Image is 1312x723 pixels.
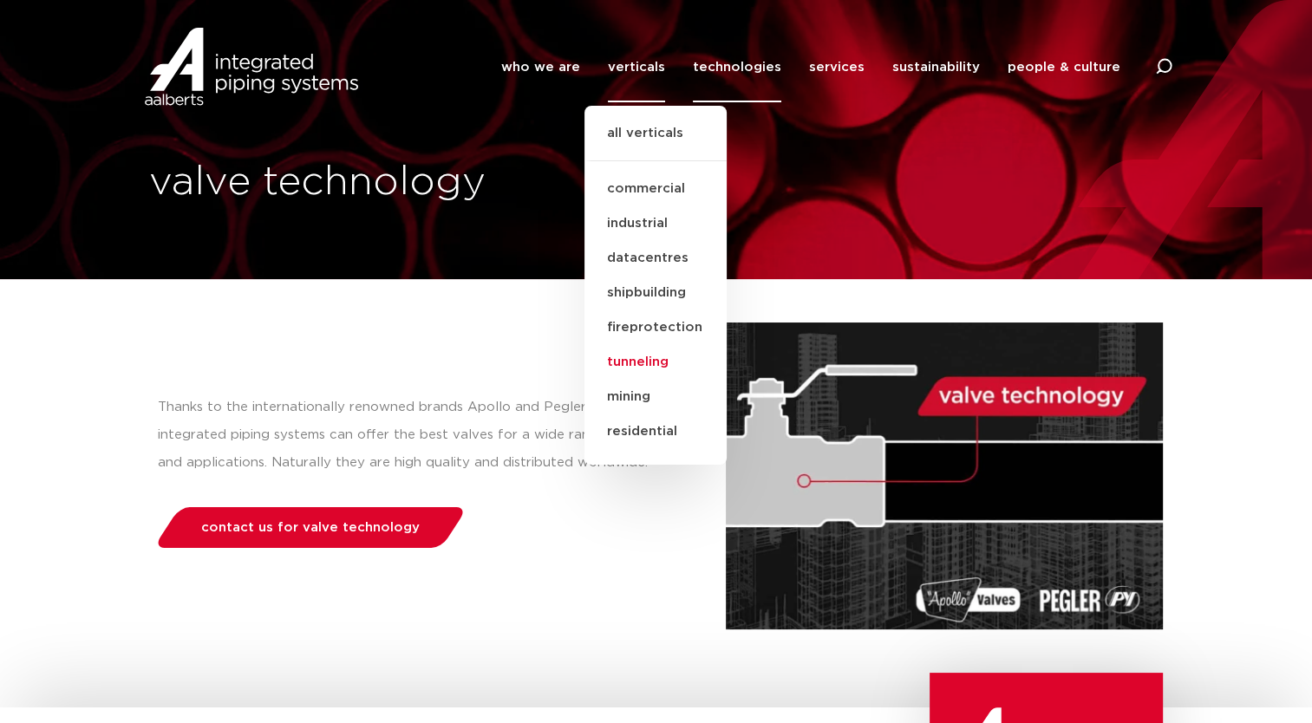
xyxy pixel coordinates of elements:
[584,276,727,310] a: shipbuilding
[584,206,727,241] a: industrial
[693,32,781,102] a: technologies
[153,507,467,548] a: contact us for valve technology
[584,380,727,414] a: mining
[501,32,580,102] a: who we are
[201,521,420,534] span: contact us for valve technology
[149,155,648,211] h1: valve technology
[584,172,727,206] a: commercial
[158,394,691,477] p: Thanks to the internationally renowned brands Apollo and Pegler, Aalberts integrated piping syste...
[584,241,727,276] a: datacentres
[584,106,727,465] ul: verticals
[584,123,727,161] a: all verticals
[809,32,865,102] a: services
[584,310,727,345] a: fireprotection
[608,32,665,102] a: verticals
[501,32,1120,102] nav: Menu
[1008,32,1120,102] a: people & culture
[892,32,980,102] a: sustainability
[584,414,727,449] a: residential
[584,345,727,380] a: tunneling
